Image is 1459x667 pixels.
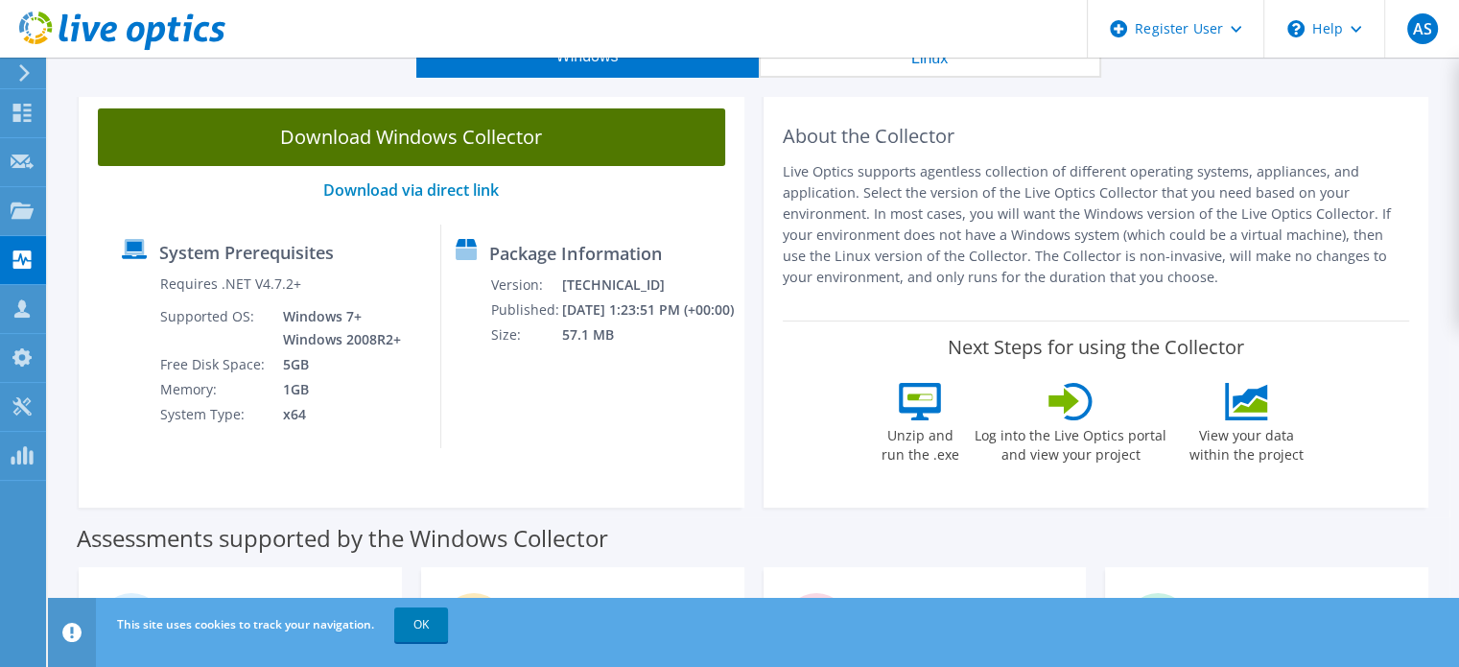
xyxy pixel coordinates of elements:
[159,377,269,402] td: Memory:
[490,322,560,347] td: Size:
[159,352,269,377] td: Free Disk Space:
[117,616,374,632] span: This site uses cookies to track your navigation.
[269,304,405,352] td: Windows 7+ Windows 2008R2+
[1177,420,1315,465] label: View your data within the project
[394,607,448,642] a: OK
[160,274,301,294] label: Requires .NET V4.7.2+
[876,420,964,465] label: Unzip and run the .exe
[489,244,661,263] label: Package Information
[561,298,736,322] td: [DATE] 1:23:51 PM (+00:00)
[159,304,269,352] td: Supported OS:
[269,402,405,427] td: x64
[974,420,1167,465] label: Log into the Live Optics portal and view your project
[783,161,1410,288] p: Live Optics supports agentless collection of different operating systems, appliances, and applica...
[159,402,269,427] td: System Type:
[77,529,608,548] label: Assessments supported by the Windows Collector
[269,352,405,377] td: 5GB
[948,336,1244,359] label: Next Steps for using the Collector
[1287,20,1305,37] svg: \n
[98,108,725,166] a: Download Windows Collector
[490,273,560,298] td: Version:
[323,179,499,201] a: Download via direct link
[159,243,334,262] label: System Prerequisites
[561,273,736,298] td: [TECHNICAL_ID]
[783,125,1410,148] h2: About the Collector
[1407,13,1438,44] span: AS
[269,377,405,402] td: 1GB
[490,298,560,322] td: Published:
[561,322,736,347] td: 57.1 MB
